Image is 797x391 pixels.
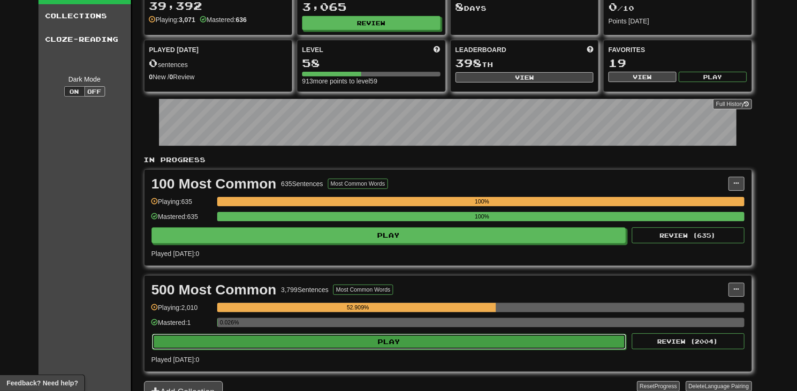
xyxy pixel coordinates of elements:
[149,56,158,69] span: 0
[679,72,747,82] button: Play
[654,383,677,390] span: Progress
[152,177,277,191] div: 100 Most Common
[434,45,440,54] span: Score more points to level up
[149,73,153,81] strong: 0
[152,318,213,333] div: Mastered: 1
[455,72,594,83] button: View
[220,212,744,221] div: 100%
[149,15,196,24] div: Playing:
[179,16,195,23] strong: 3,071
[7,378,78,388] span: Open feedback widget
[455,56,482,69] span: 398
[713,99,751,109] a: Full History
[149,72,288,82] div: New / Review
[149,57,288,69] div: sentences
[152,227,626,243] button: Play
[608,57,747,69] div: 19
[84,86,105,97] button: Off
[152,303,213,318] div: Playing: 2,010
[152,334,627,350] button: Play
[64,86,85,97] button: On
[38,4,131,28] a: Collections
[632,227,744,243] button: Review (635)
[608,4,634,12] span: / 10
[455,1,594,13] div: Day s
[632,333,744,349] button: Review (2004)
[587,45,593,54] span: This week in points, UTC
[281,285,328,294] div: 3,799 Sentences
[46,75,124,84] div: Dark Mode
[302,16,440,30] button: Review
[220,197,744,206] div: 100%
[302,45,323,54] span: Level
[152,283,277,297] div: 500 Most Common
[149,45,199,54] span: Played [DATE]
[455,57,594,69] div: th
[152,212,213,227] div: Mastered: 635
[302,76,440,86] div: 913 more points to level 59
[302,1,440,13] div: 3,065
[333,285,393,295] button: Most Common Words
[302,57,440,69] div: 58
[236,16,247,23] strong: 636
[455,45,507,54] span: Leaderboard
[152,250,199,257] span: Played [DATE]: 0
[38,28,131,51] a: Cloze-Reading
[705,383,749,390] span: Language Pairing
[144,155,752,165] p: In Progress
[220,303,496,312] div: 52.909%
[200,15,247,24] div: Mastered:
[328,179,388,189] button: Most Common Words
[169,73,173,81] strong: 0
[281,179,323,188] div: 635 Sentences
[608,72,676,82] button: View
[608,16,747,26] div: Points [DATE]
[608,45,747,54] div: Favorites
[152,197,213,212] div: Playing: 635
[152,356,199,363] span: Played [DATE]: 0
